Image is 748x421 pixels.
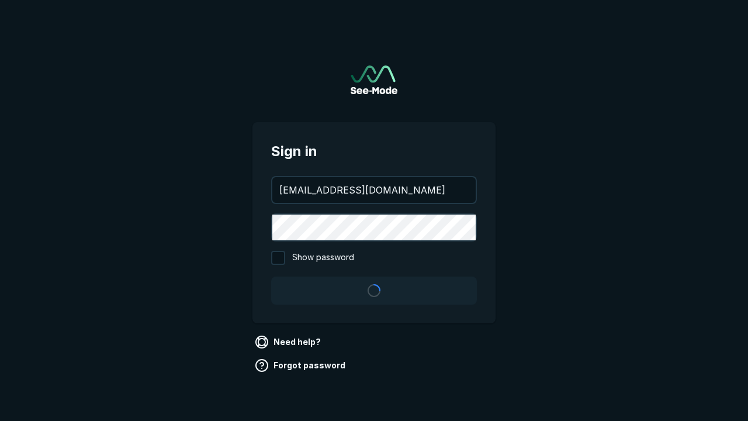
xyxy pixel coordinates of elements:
span: Sign in [271,141,477,162]
img: See-Mode Logo [351,65,397,94]
span: Show password [292,251,354,265]
input: your@email.com [272,177,476,203]
a: Need help? [252,333,325,351]
a: Go to sign in [351,65,397,94]
a: Forgot password [252,356,350,375]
